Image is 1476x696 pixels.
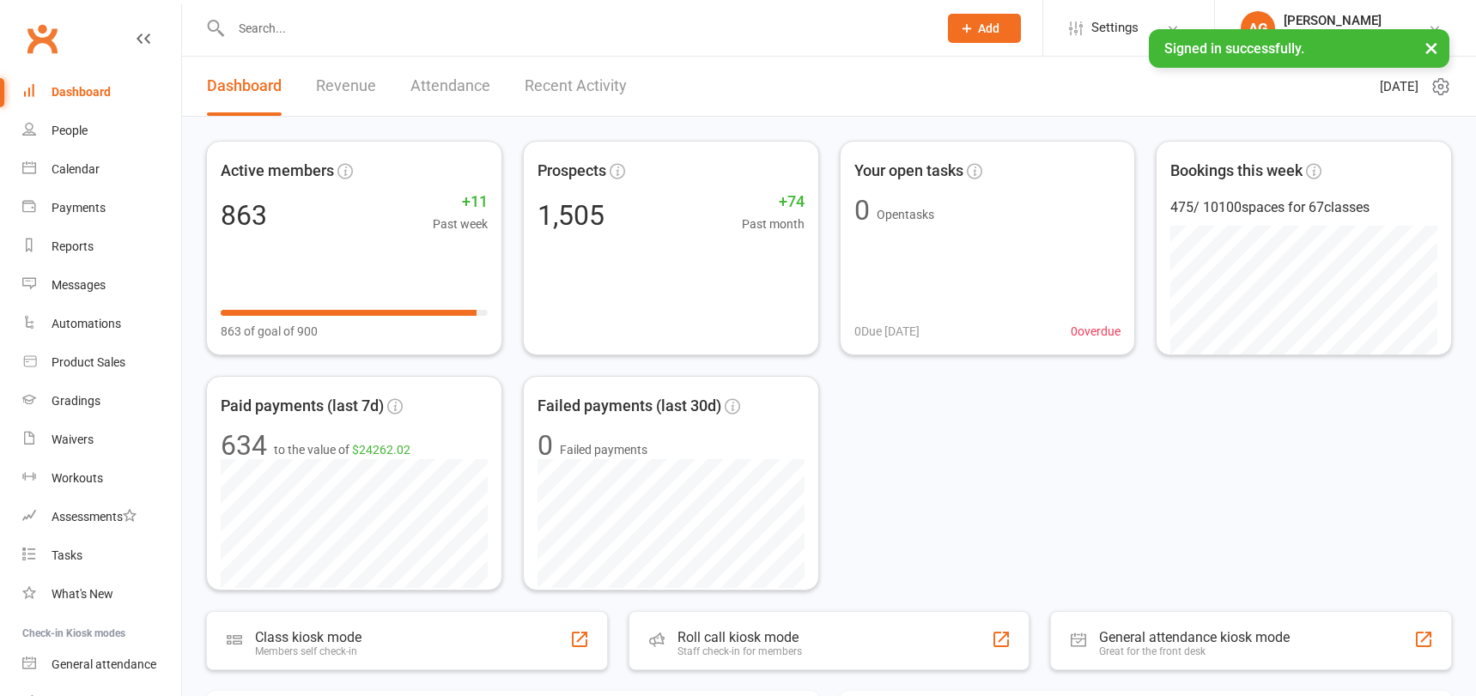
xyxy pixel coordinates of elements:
a: Revenue [316,57,376,116]
div: Roll call kiosk mode [677,629,802,645]
button: Add [948,14,1021,43]
div: 475 / 10100 spaces for 67 classes [1170,197,1437,219]
div: Bujutsu Martial Arts Centre [1284,28,1428,44]
span: Add [978,21,999,35]
span: +74 [742,190,805,215]
span: Bookings this week [1170,159,1303,184]
div: Tasks [52,548,82,562]
span: Paid payments (last 7d) [221,394,384,419]
div: 1,505 [538,202,604,229]
input: Search... [226,16,926,40]
span: Past month [742,215,805,233]
a: Recent Activity [525,57,627,116]
a: Automations [22,305,181,343]
div: 0 [854,197,870,224]
div: Calendar [52,162,100,176]
span: [DATE] [1380,76,1418,97]
span: Prospects [538,159,606,184]
div: Staff check-in for members [677,645,802,657]
a: Dashboard [22,73,181,112]
span: 863 of goal of 900 [221,322,318,341]
div: AG [1241,11,1275,45]
span: $24262.02 [352,443,410,457]
div: Waivers [52,433,94,446]
div: General attendance [52,657,156,671]
div: Class kiosk mode [255,629,361,645]
div: Workouts [52,471,103,485]
a: Product Sales [22,343,181,382]
span: Past week [433,215,488,233]
div: Product Sales [52,355,125,369]
div: Dashboard [52,85,111,99]
div: 863 [221,202,267,229]
div: What's New [52,587,113,601]
span: 0 Due [DATE] [854,322,920,341]
div: Gradings [52,394,100,408]
a: Payments [22,189,181,227]
button: × [1416,29,1447,66]
span: +11 [433,190,488,215]
div: Great for the front desk [1099,645,1290,657]
div: People [52,124,88,137]
div: Assessments [52,510,137,524]
span: 0 overdue [1071,322,1121,341]
a: Assessments [22,498,181,536]
span: Open tasks [877,208,934,221]
a: Gradings [22,382,181,421]
span: Your open tasks [854,159,963,184]
span: Failed payments (last 30d) [538,394,721,419]
div: Automations [52,317,121,330]
div: 634 [221,432,267,459]
span: Failed payments [560,440,647,459]
a: Clubworx [21,17,64,60]
a: Calendar [22,150,181,189]
span: Signed in successfully. [1164,40,1304,57]
a: What's New [22,575,181,614]
div: Reports [52,239,94,253]
a: Reports [22,227,181,266]
div: 0 [538,432,553,459]
div: Messages [52,278,106,292]
div: Payments [52,201,106,215]
a: General attendance kiosk mode [22,645,181,684]
a: Dashboard [207,57,282,116]
a: Messages [22,266,181,305]
div: General attendance kiosk mode [1099,629,1290,645]
span: to the value of [274,440,410,459]
a: Attendance [410,57,490,116]
a: Workouts [22,459,181,498]
a: Waivers [22,421,181,459]
span: Settings [1091,9,1139,47]
div: [PERSON_NAME] [1284,13,1428,28]
span: Active members [221,159,334,184]
div: Members self check-in [255,645,361,657]
a: People [22,112,181,150]
a: Tasks [22,536,181,575]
